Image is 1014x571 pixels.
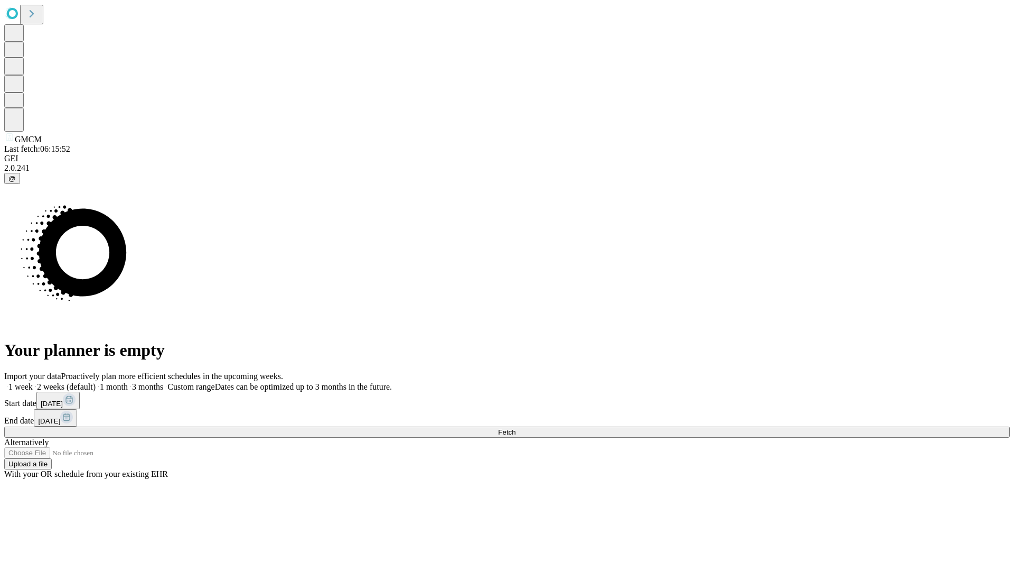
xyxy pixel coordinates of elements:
[100,382,128,391] span: 1 month
[61,372,283,381] span: Proactively plan more efficient schedules in the upcoming weeks.
[4,144,70,153] span: Last fetch: 06:15:52
[36,392,80,409] button: [DATE]
[132,382,163,391] span: 3 months
[4,427,1010,438] button: Fetch
[4,163,1010,173] div: 2.0.241
[215,382,392,391] span: Dates can be optimized up to 3 months in the future.
[8,174,16,182] span: @
[4,438,49,447] span: Alternatively
[41,400,63,408] span: [DATE]
[4,469,168,478] span: With your OR schedule from your existing EHR
[4,154,1010,163] div: GEI
[4,340,1010,360] h1: Your planner is empty
[4,372,61,381] span: Import your data
[38,417,60,425] span: [DATE]
[167,382,214,391] span: Custom range
[34,409,77,427] button: [DATE]
[4,392,1010,409] div: Start date
[4,409,1010,427] div: End date
[4,173,20,184] button: @
[498,428,515,436] span: Fetch
[4,458,52,469] button: Upload a file
[15,135,42,144] span: GMCM
[8,382,33,391] span: 1 week
[37,382,96,391] span: 2 weeks (default)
